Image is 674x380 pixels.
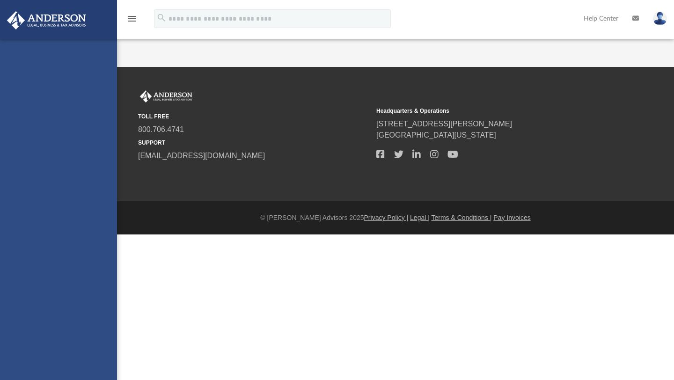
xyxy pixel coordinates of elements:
[653,12,667,25] img: User Pic
[364,214,409,221] a: Privacy Policy |
[126,18,138,24] a: menu
[138,125,184,133] a: 800.706.4741
[410,214,430,221] a: Legal |
[376,120,512,128] a: [STREET_ADDRESS][PERSON_NAME]
[138,112,370,121] small: TOLL FREE
[126,13,138,24] i: menu
[493,214,530,221] a: Pay Invoices
[376,107,608,115] small: Headquarters & Operations
[432,214,492,221] a: Terms & Conditions |
[138,152,265,160] a: [EMAIL_ADDRESS][DOMAIN_NAME]
[138,90,194,102] img: Anderson Advisors Platinum Portal
[4,11,89,29] img: Anderson Advisors Platinum Portal
[138,139,370,147] small: SUPPORT
[376,131,496,139] a: [GEOGRAPHIC_DATA][US_STATE]
[117,213,674,223] div: © [PERSON_NAME] Advisors 2025
[156,13,167,23] i: search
